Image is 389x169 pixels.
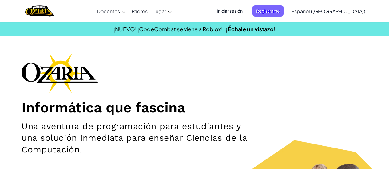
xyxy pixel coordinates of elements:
h2: Una aventura de programación para estudiantes y una solución inmediata para enseñar Ciencias de l... [22,121,253,156]
button: Iniciar sesión [213,5,246,17]
img: Ozaria branding logo [22,53,98,93]
span: Docentes [97,8,120,14]
a: Docentes [94,3,129,19]
span: Español ([GEOGRAPHIC_DATA]) [291,8,365,14]
span: ¡NUEVO! ¡CodeCombat se viene a Roblox! [113,25,223,33]
a: Jugar [151,3,175,19]
a: Español ([GEOGRAPHIC_DATA]) [288,3,368,19]
span: Jugar [154,8,166,14]
a: ¡Échale un vistazo! [226,25,276,33]
h1: Informática que fascina [22,99,367,116]
img: Home [25,5,54,17]
button: Registrarse [252,5,284,17]
a: Padres [129,3,151,19]
a: Ozaria by CodeCombat logo [25,5,54,17]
